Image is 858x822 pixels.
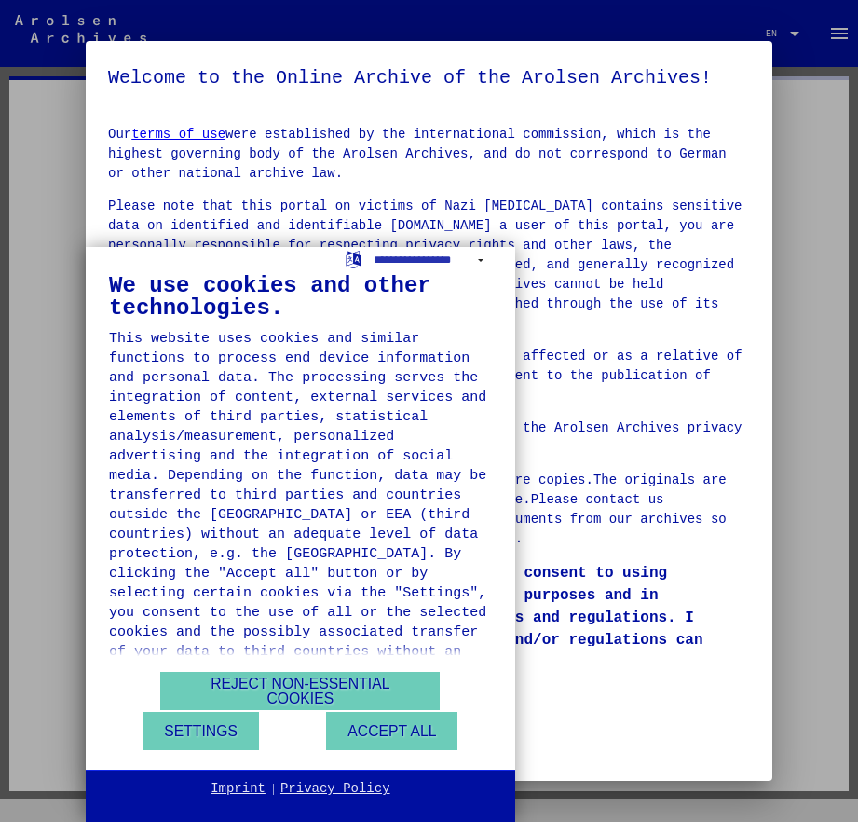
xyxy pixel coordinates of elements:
[211,780,266,799] a: Imprint
[280,780,390,799] a: Privacy Policy
[109,329,492,681] div: This website uses cookies and similar functions to process end device information and personal da...
[326,712,457,750] button: Accept all
[109,275,492,320] div: We use cookies and other technologies.
[143,712,259,750] button: Settings
[160,672,440,710] button: Reject non-essential cookies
